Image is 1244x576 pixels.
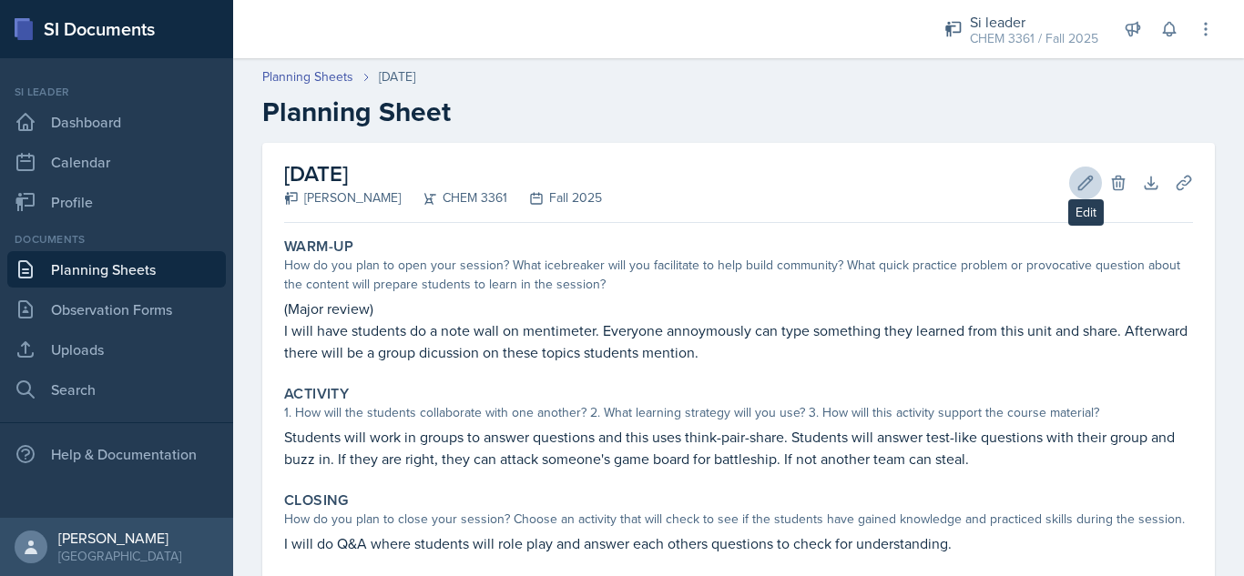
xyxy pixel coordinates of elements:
a: Search [7,371,226,408]
p: (Major review) [284,298,1193,319]
p: I will have students do a note wall on mentimeter. Everyone annoymously can type something they l... [284,319,1193,363]
div: Help & Documentation [7,436,226,472]
a: Observation Forms [7,291,226,328]
div: How do you plan to close your session? Choose an activity that will check to see if the students ... [284,510,1193,529]
a: Planning Sheets [262,67,353,86]
h2: [DATE] [284,157,602,190]
p: Students will work in groups to answer questions and this uses think-pair-share. Students will an... [284,426,1193,470]
div: [GEOGRAPHIC_DATA] [58,547,181,565]
a: Calendar [7,144,226,180]
div: CHEM 3361 / Fall 2025 [970,29,1098,48]
h2: Planning Sheet [262,96,1215,128]
a: Planning Sheets [7,251,226,288]
div: [PERSON_NAME] [284,188,401,207]
div: CHEM 3361 [401,188,507,207]
div: How do you plan to open your session? What icebreaker will you facilitate to help build community... [284,256,1193,294]
div: [DATE] [379,67,415,86]
div: Documents [7,231,226,248]
div: [PERSON_NAME] [58,529,181,547]
label: Closing [284,491,349,510]
div: 1. How will the students collaborate with one another? 2. What learning strategy will you use? 3.... [284,403,1193,422]
div: Si leader [970,11,1098,33]
a: Profile [7,184,226,220]
div: Si leader [7,84,226,100]
div: Fall 2025 [507,188,602,207]
a: Dashboard [7,104,226,140]
p: I will do Q&A where students will role play and answer each others questions to check for underst... [284,532,1193,554]
label: Warm-Up [284,237,354,256]
button: Edit [1069,167,1102,199]
label: Activity [284,385,349,403]
a: Uploads [7,331,226,368]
